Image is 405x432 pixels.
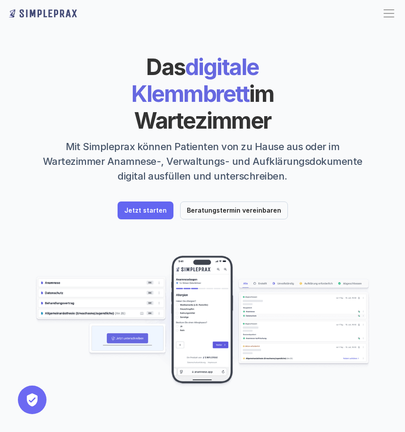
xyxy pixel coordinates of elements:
[74,54,332,134] h1: digitale Klemmbrett
[180,201,288,219] a: Beratungstermin vereinbaren
[124,207,167,214] p: Jetzt starten
[35,139,370,184] p: Mit Simpleprax können Patienten von zu Hause aus oder im Wartezimmer Anamnese-, Verwaltungs- und ...
[146,54,185,80] span: Das
[118,201,173,219] a: Jetzt starten
[187,207,281,214] p: Beratungstermin vereinbaren
[134,80,278,134] span: im Wartezimmer
[35,255,370,388] img: Beispielscreenshots aus der Simpleprax Anwendung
